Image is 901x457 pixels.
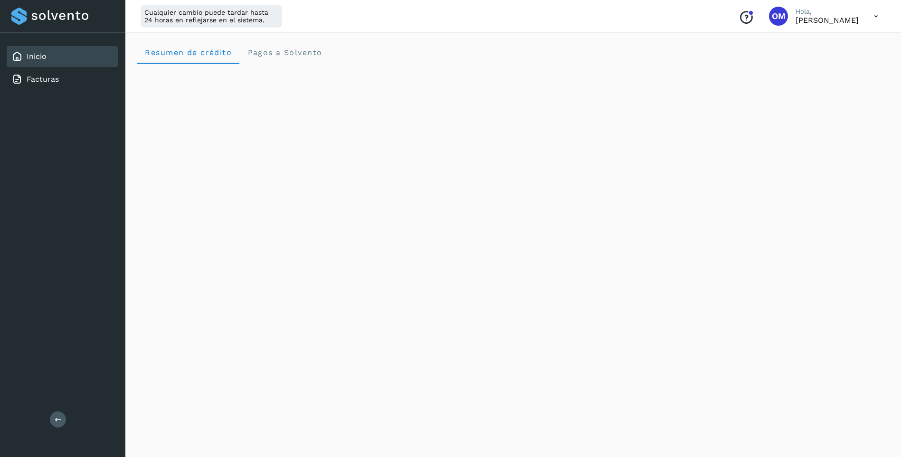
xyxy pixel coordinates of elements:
a: Inicio [27,52,47,61]
div: Facturas [7,69,118,90]
p: Hola, [796,8,859,16]
span: Resumen de crédito [144,48,232,57]
span: Pagos a Solvento [247,48,322,57]
div: Inicio [7,46,118,67]
a: Facturas [27,75,59,84]
p: OZIEL MATA [796,16,859,25]
div: Cualquier cambio puede tardar hasta 24 horas en reflejarse en el sistema. [141,5,282,28]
